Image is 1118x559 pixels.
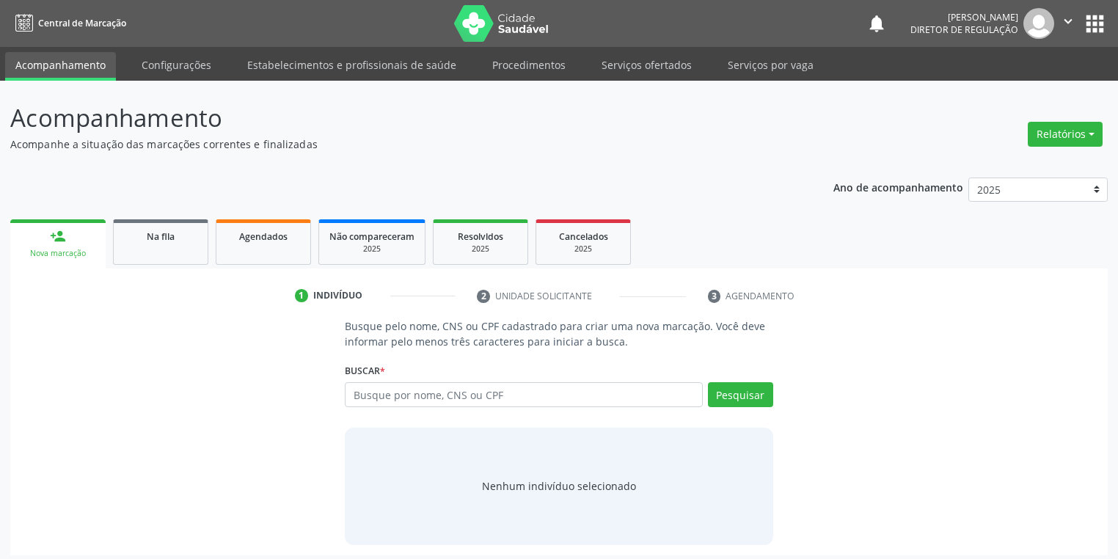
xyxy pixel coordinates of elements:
span: Resolvidos [458,230,503,243]
button: notifications [866,13,887,34]
p: Acompanhe a situação das marcações correntes e finalizadas [10,136,778,152]
div: Nenhum indivíduo selecionado [482,478,636,494]
div: 2025 [329,244,414,255]
a: Serviços por vaga [717,52,824,78]
button: apps [1082,11,1108,37]
a: Serviços ofertados [591,52,702,78]
button:  [1054,8,1082,39]
div: 2025 [444,244,517,255]
span: Diretor de regulação [910,23,1018,36]
img: img [1023,8,1054,39]
a: Configurações [131,52,222,78]
a: Acompanhamento [5,52,116,81]
label: Buscar [345,359,385,382]
div: Indivíduo [313,289,362,302]
p: Acompanhamento [10,100,778,136]
input: Busque por nome, CNS ou CPF [345,382,703,407]
button: Pesquisar [708,382,773,407]
p: Busque pelo nome, CNS ou CPF cadastrado para criar uma nova marcação. Você deve informar pelo men... [345,318,773,349]
a: Procedimentos [482,52,576,78]
span: Central de Marcação [38,17,126,29]
a: Estabelecimentos e profissionais de saúde [237,52,467,78]
button: Relatórios [1028,122,1103,147]
div: [PERSON_NAME] [910,11,1018,23]
p: Ano de acompanhamento [833,178,963,196]
a: Central de Marcação [10,11,126,35]
div: 1 [295,289,308,302]
span: Não compareceram [329,230,414,243]
div: 2025 [547,244,620,255]
div: Nova marcação [21,248,95,259]
span: Agendados [239,230,288,243]
i:  [1060,13,1076,29]
span: Na fila [147,230,175,243]
div: person_add [50,228,66,244]
span: Cancelados [559,230,608,243]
